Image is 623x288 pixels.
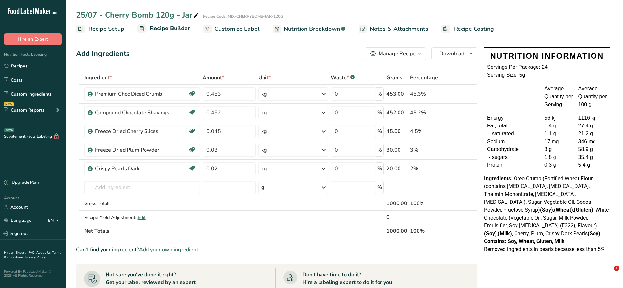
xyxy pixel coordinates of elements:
input: Add Ingredient [84,181,200,194]
span: Removed ingredients in pearls because less than 5% [484,246,605,252]
b: (Wheat) [554,207,573,213]
div: 27.4 g [578,122,607,130]
div: kg [261,165,267,173]
span: Nutrition Breakdown [284,25,340,33]
div: 17 mg [544,138,573,145]
span: Amount [203,74,224,82]
span: Unit [258,74,271,82]
div: Gross Totals [84,200,200,207]
b: (Soy) [588,230,600,237]
div: 25/07 - Cherry Bomb 120g - Jar [76,9,200,21]
div: - [487,130,492,138]
button: Manage Recipe [365,47,426,60]
div: 1000.00 [386,200,407,207]
div: Not sure you've done it right? Get your label reviewed by an expert [106,271,196,286]
div: EN [48,217,62,224]
span: 1 [614,266,619,271]
div: 1.8 g [544,153,573,161]
span: Carbohydrate [487,145,519,153]
span: saturated [492,130,514,138]
div: 45.3% [410,90,446,98]
div: 0.3 g [544,161,573,169]
div: Average Quantity per Serving [544,85,573,108]
div: Freeze Dried Cherry Slices [95,127,177,135]
div: 3 g [544,145,573,153]
div: Recipe Yield Adjustments [84,214,200,221]
div: Add Ingredients [76,48,130,59]
a: About Us . [36,250,52,255]
div: 20.00 [386,165,407,173]
div: Premium Choc Diced Crumb [95,90,177,98]
div: 1.1 g [544,130,573,138]
div: Powered By FoodLabelMaker © 2025 All Rights Reserved [4,270,62,278]
th: 100% [409,224,448,238]
div: 56 kj [544,114,573,122]
a: Recipe Setup [76,22,124,36]
a: Recipe Costing [441,22,494,36]
span: Notes & Attachments [370,25,428,33]
th: 1000.00 [385,224,409,238]
th: Net Totals [83,224,385,238]
div: Serving Size: 5g [487,71,607,79]
div: Freeze Dried Plum Powder [95,146,177,154]
span: Add your own ingredient [139,246,198,254]
div: Servings Per Package: 24 [487,63,607,71]
div: kg [261,90,267,98]
span: Ingredient [84,74,112,82]
span: Customize Label [214,25,260,33]
div: - [487,153,492,161]
div: g [261,183,264,191]
button: Download [431,47,477,60]
div: Custom Reports [4,107,45,114]
b: (Soy) [484,230,497,237]
a: Language [4,215,32,226]
div: 4.5% [410,127,446,135]
div: 1116 kj [578,114,607,122]
b: (Milk) [498,230,512,237]
div: 0 [386,213,407,221]
span: Grams [386,74,402,82]
div: Manage Recipe [379,50,416,58]
div: Compound Chocolate Shavings - White 2kg [95,109,177,117]
div: Can't find your ingredient? [76,246,477,254]
div: 35.4 g [578,153,607,161]
div: 21.2 g [578,130,607,138]
span: Energy [487,114,504,122]
span: Edit [138,214,146,221]
div: 100% [410,200,446,207]
div: kg [261,109,267,117]
a: Recipe Builder [137,21,190,37]
div: 58.9 g [578,145,607,153]
div: 346 mg [578,138,607,145]
span: Percentage [410,74,438,82]
a: Notes & Attachments [359,22,428,36]
div: Average Quantity per 100 g [578,85,607,108]
div: 30.00 [386,146,407,154]
span: sugars [492,153,508,161]
span: Recipe Builder [150,24,190,33]
span: Oreo Crumb (Fortified Wheat Flour (contains [MEDICAL_DATA], [MEDICAL_DATA], Thaimin Mononitrate, ... [484,175,609,237]
div: Contains: Soy, Wheat, Gluten, Milk [484,238,610,245]
div: Don't have time to do it? Hire a labeling expert to do it for you [302,271,392,286]
a: Customize Label [203,22,260,36]
b: (Gluten) [574,207,593,213]
div: kg [261,146,267,154]
a: FAQ . [29,250,36,255]
a: Hire an Expert . [4,250,27,255]
div: 2% [410,165,446,173]
span: Protein [487,161,504,169]
a: Terms & Conditions . [4,250,61,259]
span: Download [439,50,464,58]
div: Crispy Pearls Dark [95,165,177,173]
div: 45.00 [386,127,407,135]
div: Waste [331,74,355,82]
span: Fat, total [487,122,507,130]
a: Nutrition Breakdown [273,22,345,36]
div: kg [261,127,267,135]
div: Recipe Code: MIX-CHERRYBOMB-JAR-120G [203,13,283,19]
div: 3% [410,146,446,154]
div: 453.00 [386,90,407,98]
span: Ingredients: [484,175,513,182]
div: Upgrade Plan [4,180,39,186]
b: (Soy) [540,207,553,213]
